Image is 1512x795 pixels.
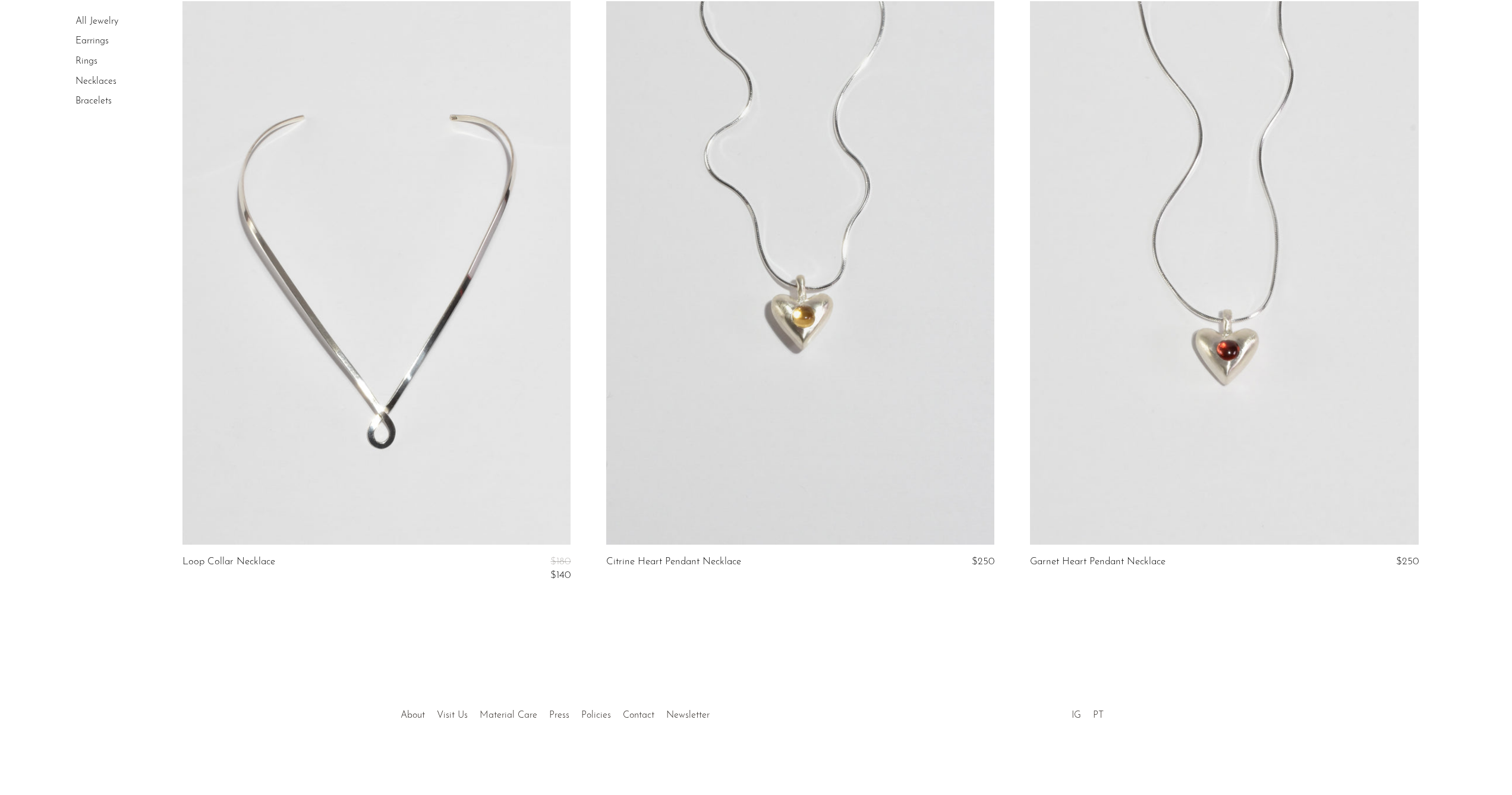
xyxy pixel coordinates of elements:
[75,17,118,26] a: All Jewelry
[75,37,109,46] a: Earrings
[1066,701,1110,724] ul: Social Medias
[606,557,741,567] a: Citrine Heart Pendant Necklace
[480,711,537,720] a: Material Care
[437,711,468,720] a: Visit Us
[75,96,112,106] a: Bracelets
[550,570,571,580] span: $140
[1030,557,1165,567] a: Garnet Heart Pendant Necklace
[182,557,275,581] a: Loop Collar Necklace
[75,56,97,66] a: Rings
[972,557,994,567] span: $250
[1072,711,1081,720] a: IG
[75,77,116,86] a: Necklaces
[550,557,571,567] span: $180
[581,711,611,720] a: Policies
[623,711,654,720] a: Contact
[1093,711,1104,720] a: PT
[395,701,716,724] ul: Quick links
[1396,557,1419,567] span: $250
[549,711,569,720] a: Press
[401,711,425,720] a: About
